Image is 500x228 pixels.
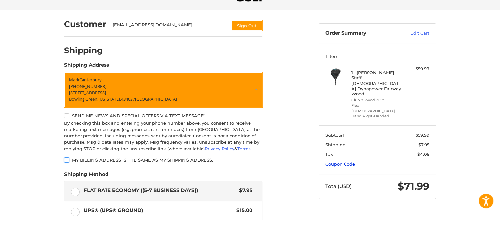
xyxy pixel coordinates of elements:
iframe: Google Customer Reviews [446,210,500,228]
span: UPS® (UPS® Ground) [84,207,233,214]
h3: Order Summary [325,30,396,37]
h2: Customer [64,19,106,29]
span: $59.99 [416,133,429,138]
li: Club 7 Wood 21.5° [351,97,402,103]
a: Enter or select a different address [64,72,262,107]
label: My billing address is the same as my shipping address. [64,157,262,163]
a: Privacy Policy [205,146,234,151]
h2: Shipping [64,45,103,55]
span: $71.99 [398,180,429,192]
span: Bowling Green, [69,96,98,102]
div: [EMAIL_ADDRESS][DOMAIN_NAME] [113,22,225,31]
span: Canterbury [79,77,102,83]
div: $59.99 [403,66,429,72]
label: Send me news and special offers via text message* [64,113,262,118]
span: Tax [325,152,333,157]
li: Flex [DEMOGRAPHIC_DATA] [351,103,402,114]
legend: Shipping Method [64,171,108,181]
span: Total (USD) [325,183,352,189]
li: Hand Right-Handed [351,114,402,119]
span: $15.00 [233,207,252,214]
span: [US_STATE], [98,96,121,102]
span: Mark [69,77,79,83]
span: [GEOGRAPHIC_DATA] [135,96,177,102]
span: Shipping [325,142,345,147]
legend: Shipping Address [64,61,109,72]
span: Subtotal [325,133,344,138]
h4: 1 x [PERSON_NAME] Staff [DEMOGRAPHIC_DATA] Dynapower Fairway Wood [351,70,402,96]
span: Flat Rate Economy ((5-7 Business Days)) [84,187,236,194]
span: $4.05 [417,152,429,157]
div: By checking this box and entering your phone number above, you consent to receive marketing text ... [64,120,262,152]
h3: 1 Item [325,54,429,59]
span: 43402 / [121,96,135,102]
span: $7.95 [418,142,429,147]
a: Coupon Code [325,161,355,167]
button: Sign Out [231,20,262,31]
span: $7.95 [236,187,252,194]
a: Edit Cart [396,30,429,37]
span: [STREET_ADDRESS] [69,90,106,95]
span: [PHONE_NUMBER] [69,83,106,89]
a: Terms [237,146,251,151]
